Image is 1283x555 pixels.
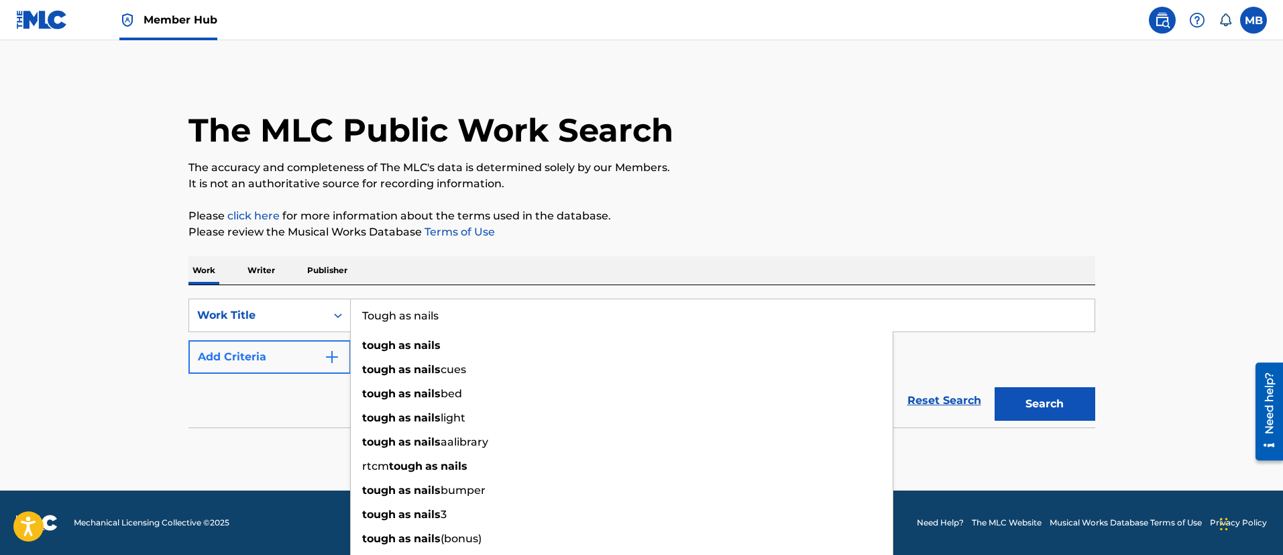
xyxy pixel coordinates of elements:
[389,460,423,472] strong: tough
[362,436,396,448] strong: tough
[243,256,279,285] p: Writer
[398,436,411,448] strong: as
[414,436,441,448] strong: nails
[414,363,441,376] strong: nails
[414,532,441,545] strong: nails
[188,208,1095,224] p: Please for more information about the terms used in the database.
[414,339,441,352] strong: nails
[324,349,340,365] img: 9d2ae6d4665cec9f34b9.svg
[188,110,673,150] h1: The MLC Public Work Search
[362,484,396,497] strong: tough
[188,224,1095,240] p: Please review the Musical Works Database
[197,307,318,323] div: Work Title
[414,411,441,424] strong: nails
[398,387,411,400] strong: as
[1050,517,1202,529] a: Musical Works Database Terms of Use
[227,209,280,222] a: click here
[362,363,396,376] strong: tough
[398,532,411,545] strong: as
[362,411,396,424] strong: tough
[1219,13,1232,27] div: Notifications
[16,10,68,30] img: MLC Logo
[422,225,495,238] a: Terms of Use
[144,12,217,28] span: Member Hub
[362,387,396,400] strong: tough
[74,517,229,529] span: Mechanical Licensing Collective © 2025
[414,484,441,497] strong: nails
[1184,7,1211,34] div: Help
[119,12,135,28] img: Top Rightsholder
[441,460,467,472] strong: nails
[441,508,447,521] span: 3
[1245,357,1283,465] iframe: Resource Center
[188,160,1095,176] p: The accuracy and completeness of The MLC's data is determined solely by our Members.
[441,532,482,545] span: (bonus)
[398,508,411,521] strong: as
[362,532,396,545] strong: tough
[1240,7,1267,34] div: User Menu
[1154,12,1170,28] img: search
[362,339,396,352] strong: tough
[972,517,1042,529] a: The MLC Website
[362,508,396,521] strong: tough
[398,339,411,352] strong: as
[1216,491,1283,555] iframe: Chat Widget
[188,340,351,374] button: Add Criteria
[441,363,466,376] span: cues
[1220,504,1228,544] div: Drag
[917,517,964,529] a: Need Help?
[425,460,438,472] strong: as
[188,176,1095,192] p: It is not an authoritative source for recording information.
[441,484,486,497] span: bumper
[441,411,465,424] span: light
[414,387,441,400] strong: nails
[303,256,351,285] p: Publisher
[1149,7,1176,34] a: Public Search
[901,386,988,415] a: Reset Search
[995,387,1095,421] button: Search
[362,460,389,472] span: rtcm
[398,411,411,424] strong: as
[441,387,462,400] span: bed
[441,436,488,448] span: aalibrary
[16,515,58,531] img: logo
[1189,12,1205,28] img: help
[398,484,411,497] strong: as
[188,256,219,285] p: Work
[1210,517,1267,529] a: Privacy Policy
[414,508,441,521] strong: nails
[398,363,411,376] strong: as
[188,299,1095,427] form: Search Form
